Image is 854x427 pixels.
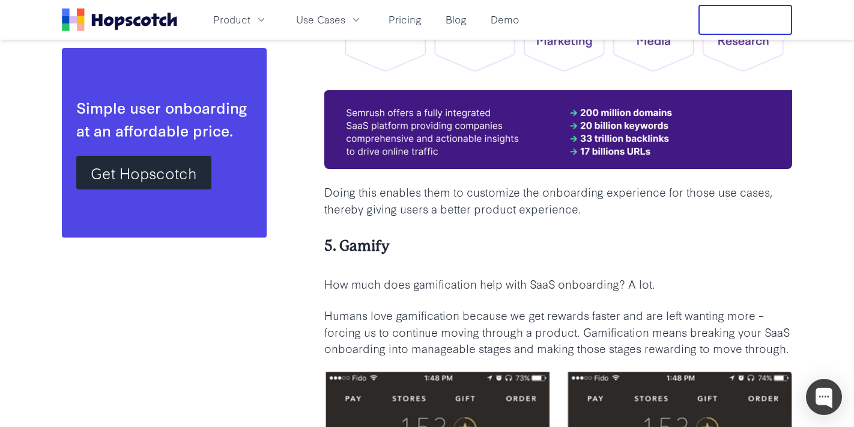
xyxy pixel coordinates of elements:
span: Product [213,12,250,27]
a: Home [62,8,177,31]
a: Get Hopscotch [76,155,211,189]
a: Demo [486,10,524,29]
span: Use Cases [296,12,345,27]
div: Simple user onboarding at an affordable price. [76,96,252,141]
button: Free Trial [698,5,792,35]
a: Blog [441,10,471,29]
p: How much does gamification help with SaaS onboarding? A lot. [324,275,792,292]
p: Humans love gamification because we get rewards faster and are left wanting more – forcing us to ... [324,307,792,357]
a: Pricing [384,10,426,29]
p: Doing this enables them to customize the onboarding experience for those use cases, thereby givin... [324,183,792,217]
button: Product [206,10,274,29]
button: Use Cases [289,10,369,29]
b: 5. Gamify [324,238,390,254]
